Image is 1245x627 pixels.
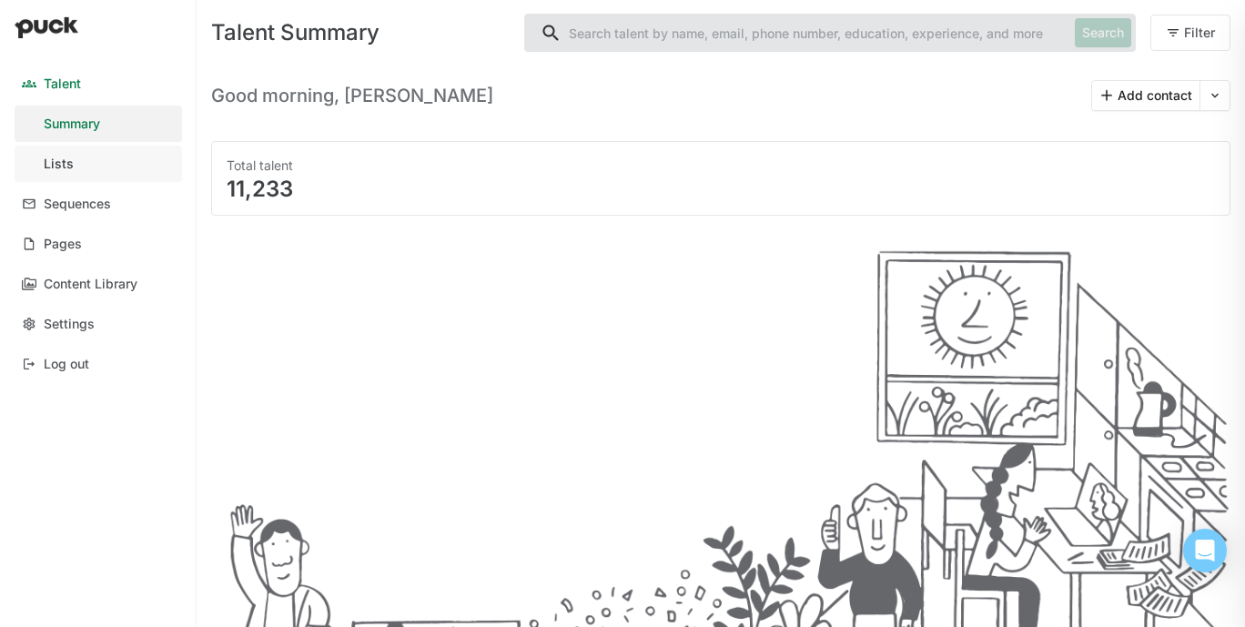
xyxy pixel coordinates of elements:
div: Talent Summary [211,22,510,44]
button: Filter [1150,15,1230,51]
a: Pages [15,226,182,262]
div: Pages [44,237,82,252]
div: Lists [44,157,74,172]
a: Lists [15,146,182,182]
div: Total talent [227,157,1215,175]
div: Talent [44,76,81,92]
div: Sequences [44,197,111,212]
a: Content Library [15,266,182,302]
input: Search [525,15,1068,51]
a: Talent [15,66,182,102]
div: Settings [44,317,95,332]
div: Summary [44,116,100,132]
a: Settings [15,306,182,342]
div: Open Intercom Messenger [1183,529,1227,572]
h3: Good morning, [PERSON_NAME] [211,85,493,106]
div: Content Library [44,277,137,292]
a: Sequences [15,186,182,222]
div: Log out [44,357,89,372]
div: 11,233 [227,178,1215,200]
button: Add contact [1092,81,1199,110]
a: Summary [15,106,182,142]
